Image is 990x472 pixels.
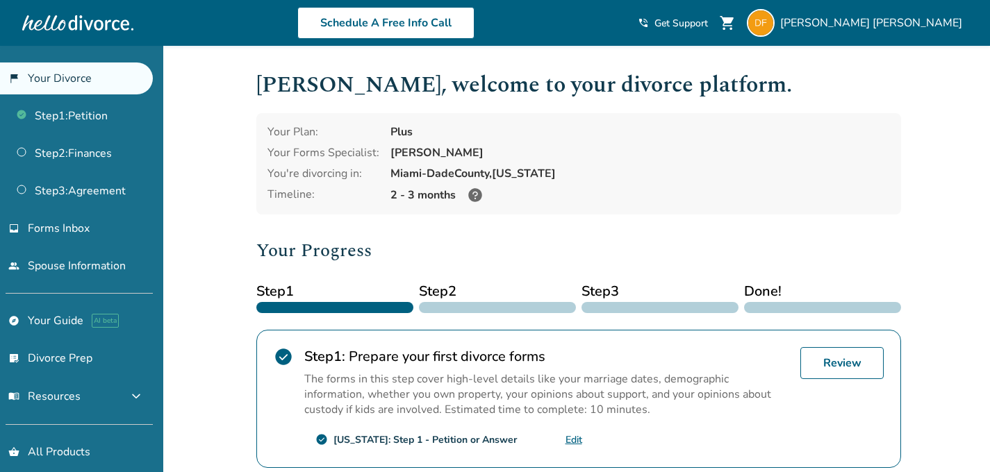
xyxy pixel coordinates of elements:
[304,347,345,366] strong: Step 1 :
[333,433,517,446] div: [US_STATE]: Step 1 - Petition or Answer
[274,347,293,366] span: check_circle
[315,433,328,446] span: check_circle
[8,315,19,326] span: explore
[654,17,708,30] span: Get Support
[780,15,968,31] span: [PERSON_NAME] [PERSON_NAME]
[581,281,739,302] span: Step 3
[744,281,901,302] span: Done!
[719,15,736,31] span: shopping_cart
[566,433,582,446] a: Edit
[800,347,884,379] a: Review
[8,391,19,402] span: menu_book
[747,9,775,37] img: danj817@hotmail.com
[256,237,901,264] h2: Your Progress
[8,389,81,404] span: Resources
[419,281,576,302] span: Step 2
[8,353,19,364] span: list_alt_check
[8,260,19,271] span: people
[267,166,379,181] div: You're divorcing in:
[390,187,890,203] div: 2 - 3 months
[256,281,413,302] span: Step 1
[267,145,379,160] div: Your Forms Specialist:
[128,388,145,405] span: expand_more
[267,124,379,140] div: Your Plan:
[8,223,19,234] span: inbox
[390,124,890,140] div: Plus
[28,221,90,236] span: Forms Inbox
[921,405,990,472] iframe: Chat Widget
[297,7,475,39] a: Schedule A Free Info Call
[8,446,19,457] span: shopping_basket
[390,145,890,160] div: [PERSON_NAME]
[304,371,789,417] p: The forms in this step cover high-level details like your marriage dates, demographic information...
[256,68,901,102] h1: [PERSON_NAME] , welcome to your divorce platform.
[638,17,708,30] a: phone_in_talkGet Support
[8,73,19,84] span: flag_2
[267,187,379,203] div: Timeline:
[92,314,119,328] span: AI beta
[638,17,649,28] span: phone_in_talk
[304,347,789,366] h2: Prepare your first divorce forms
[390,166,890,181] div: Miami-Dade County, [US_STATE]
